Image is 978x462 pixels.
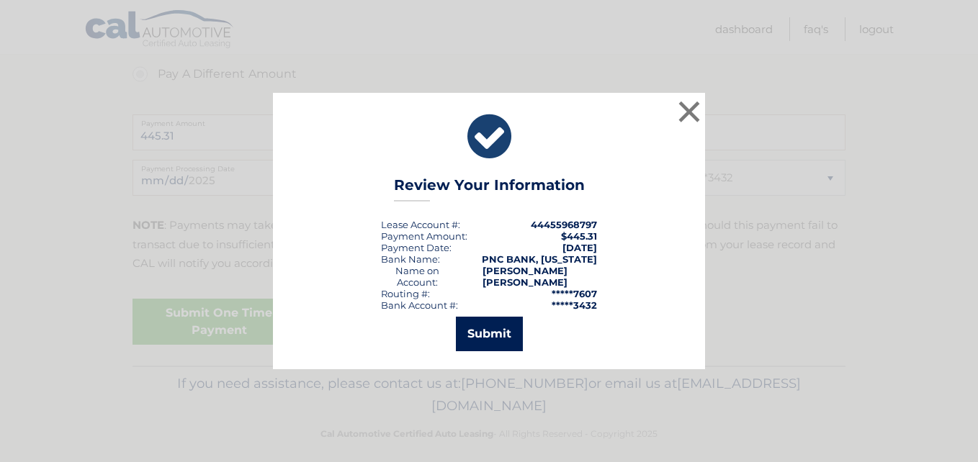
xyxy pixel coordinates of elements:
[381,253,440,265] div: Bank Name:
[381,242,452,253] div: :
[562,242,597,253] span: [DATE]
[531,219,597,230] strong: 44455968797
[381,230,467,242] div: Payment Amount:
[381,219,460,230] div: Lease Account #:
[561,230,597,242] span: $445.31
[483,265,567,288] strong: [PERSON_NAME] [PERSON_NAME]
[381,242,449,253] span: Payment Date
[456,317,523,351] button: Submit
[394,176,585,201] h3: Review Your Information
[381,288,430,299] div: Routing #:
[675,97,704,126] button: ×
[381,299,458,311] div: Bank Account #:
[381,265,454,288] div: Name on Account:
[482,253,597,265] strong: PNC BANK, [US_STATE]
